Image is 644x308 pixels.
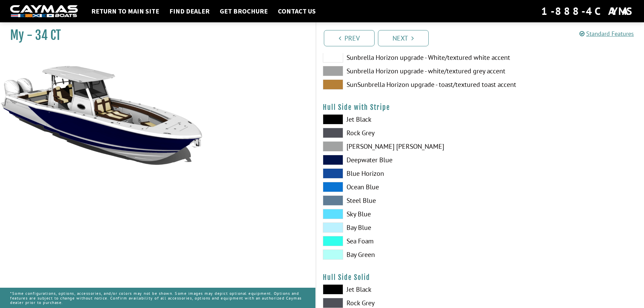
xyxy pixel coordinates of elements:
[323,155,473,165] label: Deepwater Blue
[275,7,319,16] a: Contact Us
[323,222,473,233] label: Bay Blue
[216,7,271,16] a: Get Brochure
[88,7,163,16] a: Return to main site
[323,209,473,219] label: Sky Blue
[10,288,305,308] p: *Some configurations, options, accessories, and/or colors may not be shown. Some images may depic...
[323,114,473,124] label: Jet Black
[324,30,375,46] a: Prev
[10,28,299,43] h1: My - 34 CT
[323,128,473,138] label: Rock Grey
[166,7,213,16] a: Find Dealer
[378,30,429,46] a: Next
[323,66,473,76] label: Sunbrella Horizon upgrade - white/textured grey accent
[323,195,473,206] label: Steel Blue
[323,284,473,294] label: Jet Black
[323,168,473,179] label: Blue Horizon
[323,52,473,63] label: Sunbrella Horizon upgrade - White/textured white accent
[579,30,634,38] a: Standard Features
[323,250,473,260] label: Bay Green
[10,5,78,18] img: white-logo-c9c8dbefe5ff5ceceb0f0178aa75bf4bb51f6bca0971e226c86eb53dfe498488.png
[323,273,638,282] h4: Hull Side Solid
[323,236,473,246] label: Sea Foam
[541,4,634,19] div: 1-888-4CAYMAS
[323,182,473,192] label: Ocean Blue
[323,141,473,151] label: [PERSON_NAME] [PERSON_NAME]
[323,103,638,112] h4: Hull Side with Stripe
[323,298,473,308] label: Rock Grey
[323,79,473,90] label: SunSunbrella Horizon upgrade - toast/textured toast accent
